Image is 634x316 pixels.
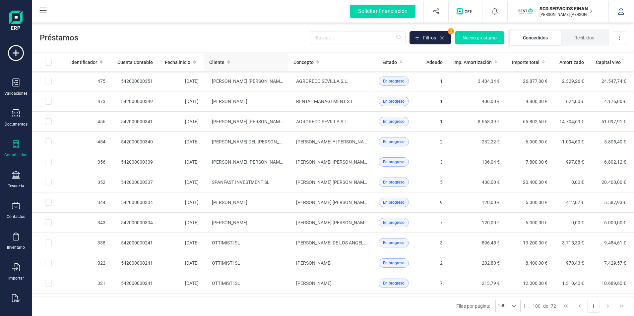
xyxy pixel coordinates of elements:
[383,240,405,246] span: En progreso
[589,132,634,152] td: 5.805,40 €
[448,172,505,192] td: 408,00 €
[111,172,158,192] td: 542000000307
[65,233,111,253] td: 338
[111,273,158,293] td: 542000000241
[158,253,204,273] td: [DATE]
[551,303,556,309] span: 72
[383,199,405,205] span: En progreso
[8,183,24,188] div: Tesorería
[589,293,634,314] td: 4.270,27 €
[8,276,24,281] div: Importar
[65,112,111,132] td: 456
[448,233,505,253] td: 896,45 €
[423,34,436,41] span: Filtros
[457,8,474,15] img: Logo de OPS
[505,213,553,233] td: 6.000,00 €
[553,233,589,253] td: 3.715,39 €
[523,303,556,309] div: -
[296,200,368,205] span: [PERSON_NAME] [PERSON_NAME]
[65,293,111,314] td: 317
[158,273,204,293] td: [DATE]
[505,273,553,293] td: 12.000,00 €
[553,293,589,314] td: 5.654,75 €
[296,281,332,286] span: [PERSON_NAME]
[111,213,158,233] td: 542000000304
[553,71,589,91] td: 2.329,26 €
[523,303,526,309] span: 1
[589,233,634,253] td: 9.484,61 €
[505,172,553,192] td: 20.400,00 €
[415,91,448,112] td: 1
[111,192,158,213] td: 542000000304
[553,192,589,213] td: 412,07 €
[111,293,158,314] td: 542000000289
[111,112,158,132] td: 542000000341
[516,1,601,22] button: SCSCD SERVICIOS FINANCIEROS SL[PERSON_NAME] [PERSON_NAME]
[296,159,368,165] span: [PERSON_NAME] [PERSON_NAME]
[505,91,553,112] td: 4.800,00 €
[45,239,52,246] div: Row Selected 421c5368-cad5-4ac0-924f-88684e205fda
[510,30,561,45] li: Concedidos
[448,273,505,293] td: 213,79 €
[505,132,553,152] td: 6.900,00 €
[553,253,589,273] td: 970,43 €
[553,273,589,293] td: 1.310,40 €
[383,78,405,84] span: En progreso
[65,71,111,91] td: 475
[448,112,505,132] td: 8.668,39 €
[70,59,97,66] span: Identificador
[158,172,204,192] td: [DATE]
[589,71,634,91] td: 24.547,74 €
[415,213,448,233] td: 7
[45,260,52,266] div: Row Selected b73fd567-0add-4b6b-a83d-c3f88576cc5b
[533,303,540,309] span: 100
[296,260,332,266] span: [PERSON_NAME]
[350,5,415,18] div: Solicitar financiación
[45,59,52,66] div: All items unselected
[296,79,349,84] span: AGRORECO SEVILLA S.L.
[553,91,589,112] td: 624,00 €
[45,118,52,125] div: Row Selected 2ec2533b-ee50-462a-bcc4-75bf5325ee2f
[505,293,553,314] td: 9.925,02 €
[296,119,349,124] span: AGRORECO SEVILLA S.L.
[448,213,505,233] td: 120,00 €
[212,159,284,165] span: [PERSON_NAME] [PERSON_NAME]
[296,139,408,144] span: [PERSON_NAME] Y [PERSON_NAME] [PERSON_NAME]
[383,260,405,266] span: En progreso
[296,240,406,245] span: [PERSON_NAME] DE LOS ANGELES [PERSON_NAME]
[505,253,553,273] td: 8.400,00 €
[212,119,290,124] span: [PERSON_NAME] [PERSON_NAME] SL
[539,5,593,12] p: SCD SERVICIOS FINANCIEROS SL
[589,192,634,213] td: 5.587,93 €
[553,112,589,132] td: 14.704,69 €
[505,233,553,253] td: 13.200,00 €
[415,233,448,253] td: 3
[448,71,505,91] td: 3.404,34 €
[518,4,533,19] img: SC
[383,139,405,145] span: En progreso
[158,213,204,233] td: [DATE]
[505,192,553,213] td: 6.000,00 €
[455,31,504,44] button: Nuevo préstamo
[4,91,28,96] div: Validaciones
[453,59,492,66] span: Imp. Amortización
[45,159,52,165] div: Row Selected b4488e29-13cd-4814-91b8-0ec2f83062e5
[602,300,614,312] button: Next Page
[158,233,204,253] td: [DATE]
[415,71,448,91] td: 1
[293,59,314,66] span: Concepto
[426,59,443,66] span: Adeudo
[9,11,23,32] img: Logo Finanedi
[111,91,158,112] td: 542000000349
[296,180,477,185] span: [PERSON_NAME] [PERSON_NAME] - LAVANDERIA INDUSTRIAL CC EL ZOCO MARBELLA
[553,172,589,192] td: 0,00 €
[212,79,290,84] span: [PERSON_NAME] [PERSON_NAME] SL
[111,152,158,172] td: 542000000309
[158,112,204,132] td: [DATE]
[40,32,310,43] span: Préstamos
[453,1,478,22] button: Logo de OPS
[382,59,397,66] span: Estado
[415,152,448,172] td: 3
[4,152,28,158] div: Contabilidad
[589,112,634,132] td: 51.097,91 €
